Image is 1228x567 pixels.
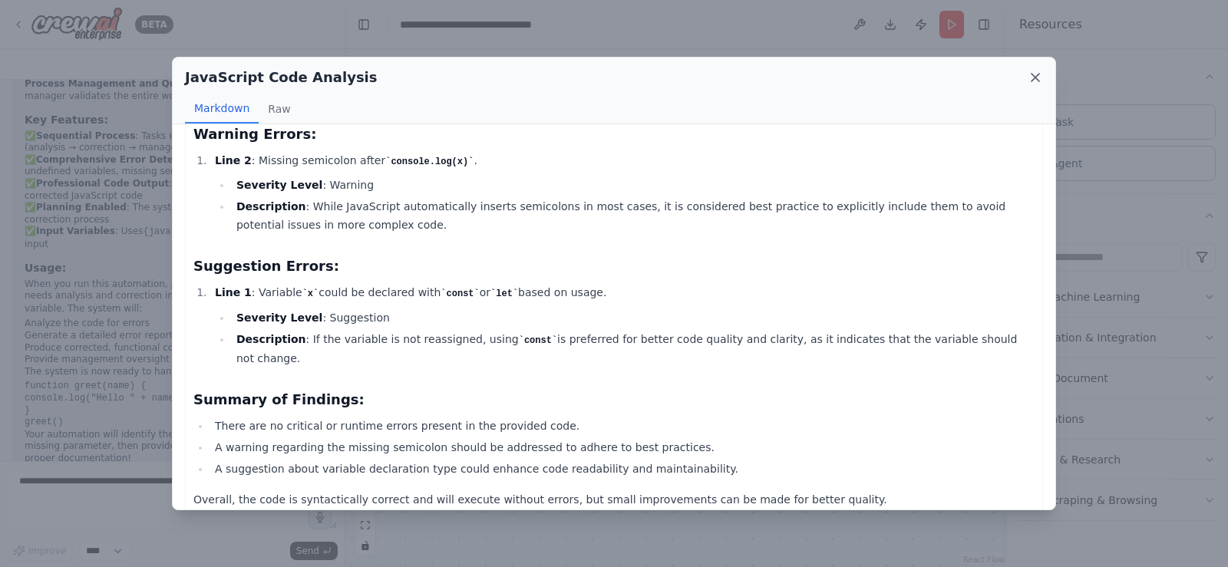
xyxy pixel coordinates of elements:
[385,157,474,167] code: console.log(x)
[232,197,1035,234] li: : While JavaScript automatically inserts semicolons in most cases, it is considered best practice...
[519,335,557,346] code: const
[441,288,479,299] code: const
[232,176,1035,194] li: : Warning
[236,179,322,191] strong: Severity Level
[193,389,1035,410] h3: Summary of Findings:
[210,417,1035,435] li: There are no critical or runtime errors present in the provided code.
[236,312,322,324] strong: Severity Level
[210,438,1035,457] li: A warning regarding the missing semicolon should be addressed to adhere to best practices.
[259,94,299,124] button: Raw
[236,200,306,213] strong: Description
[193,255,1035,277] h3: Suggestion Errors:
[210,151,1035,235] li: : Missing semicolon after .
[490,288,518,299] code: let
[215,154,252,166] strong: Line 2
[302,288,319,299] code: x
[232,308,1035,327] li: : Suggestion
[232,330,1035,368] li: : If the variable is not reassigned, using is preferred for better code quality and clarity, as i...
[236,333,306,345] strong: Description
[210,283,1035,367] li: : Variable could be declared with or based on usage.
[193,124,1035,145] h3: Warning Errors:
[193,490,1035,509] p: Overall, the code is syntactically correct and will execute without errors, but small improvement...
[185,67,378,88] h2: JavaScript Code Analysis
[215,286,252,298] strong: Line 1
[210,460,1035,478] li: A suggestion about variable declaration type could enhance code readability and maintainability.
[185,94,259,124] button: Markdown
